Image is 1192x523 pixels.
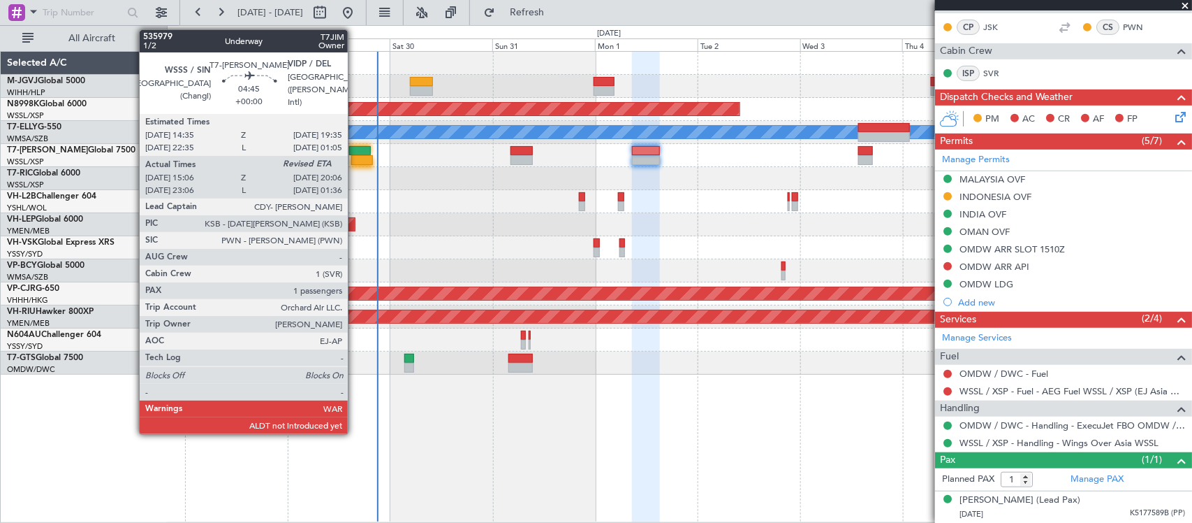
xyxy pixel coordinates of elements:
a: OMDW / DWC - Fuel [959,368,1048,380]
span: T7-[PERSON_NAME] [7,146,88,155]
a: YSSY/SYD [7,249,43,259]
span: VH-L2B [7,192,36,201]
button: Refresh [477,1,561,24]
a: WMSA/SZB [7,134,48,144]
div: Tue 2 [698,38,800,51]
div: Sun 31 [492,38,595,51]
a: VHHH/HKG [7,295,48,306]
div: [PERSON_NAME] (Lead Pax) [959,494,1080,508]
div: CS [1096,20,1119,35]
div: MALAYSIA OVF [959,173,1025,185]
div: OMDW ARR SLOT 1510Z [959,243,1065,255]
div: [DATE] [170,28,193,40]
div: Fri 29 [288,38,390,51]
span: N604AU [7,331,41,339]
div: [DATE] [597,28,621,40]
a: PWN [1123,21,1154,34]
a: OMDW/DWC [7,364,55,375]
span: N8998K [7,100,39,108]
span: VH-LEP [7,215,36,224]
a: WSSL / XSP - Fuel - AEG Fuel WSSL / XSP (EJ Asia Only) [959,385,1185,397]
a: T7-RICGlobal 6000 [7,169,80,178]
span: VP-CJR [7,285,36,293]
div: OMDW LDG [959,278,1013,290]
div: Wed 3 [800,38,903,51]
div: Thu 28 [185,38,288,51]
span: Services [940,312,976,328]
input: Trip Number [43,2,123,23]
a: Manage Permits [942,153,1010,167]
a: OMDW / DWC - Handling - ExecuJet FBO OMDW / DWC [959,420,1185,431]
div: Planned Maint [GEOGRAPHIC_DATA] (Seletar) [86,99,250,120]
span: VH-VSK [7,238,38,247]
span: PM [985,113,999,127]
span: T7-RIC [7,169,33,178]
span: AC [1022,113,1035,127]
div: OMAN OVF [959,226,1010,238]
span: T7-GTS [7,354,36,362]
a: WSSL / XSP - Handling - Wings Over Asia WSSL [959,437,1158,449]
span: M-JGVJ [7,77,38,85]
a: SVR [983,67,1015,80]
span: [DATE] [959,509,983,520]
a: YMEN/MEB [7,226,50,236]
a: Manage PAX [1070,473,1124,487]
span: All Aircraft [36,34,147,43]
div: Thu 4 [902,38,1005,51]
a: WSSL/XSP [7,110,44,121]
a: VH-RIUHawker 800XP [7,308,94,316]
span: (5/7) [1142,134,1162,148]
span: VH-RIU [7,308,36,316]
a: WSSL/XSP [7,180,44,190]
div: Add new [958,296,1185,308]
a: WIHH/HLP [7,87,45,98]
span: Cabin Crew [940,43,992,59]
a: VP-CJRG-650 [7,285,59,293]
div: INDIA OVF [959,208,1006,220]
a: VP-BCYGlobal 5000 [7,261,84,270]
div: OMDW ARR API [959,261,1029,273]
span: Handling [940,401,980,417]
a: T7-[PERSON_NAME]Global 7500 [7,146,135,155]
a: YMEN/MEB [7,318,50,329]
div: CP [957,20,980,35]
a: N604AUChallenger 604 [7,331,101,339]
div: Mon 1 [595,38,698,51]
a: WSSL/XSP [7,157,44,167]
a: T7-GTSGlobal 7500 [7,354,83,362]
span: [DATE] - [DATE] [237,6,303,19]
span: K5177589B (PP) [1130,508,1185,520]
a: VH-VSKGlobal Express XRS [7,238,115,247]
span: Pax [940,452,955,468]
div: INDONESIA OVF [959,191,1031,203]
div: ISP [957,66,980,81]
span: Refresh [498,8,557,17]
span: Permits [940,134,973,150]
a: YSHL/WOL [7,203,47,213]
a: Manage Services [942,331,1012,345]
a: T7-ELLYG-550 [7,123,61,131]
span: Fuel [940,349,959,365]
a: WMSA/SZB [7,272,48,282]
span: FP [1127,113,1138,127]
a: VH-L2BChallenger 604 [7,192,96,201]
span: CR [1058,113,1070,127]
span: (2/4) [1142,311,1162,326]
div: Planned Maint [GEOGRAPHIC_DATA] ([GEOGRAPHIC_DATA]) [272,191,492,212]
a: M-JGVJGlobal 5000 [7,77,85,85]
span: Dispatch Checks and Weather [940,89,1073,106]
span: VP-BCY [7,261,37,270]
button: All Aircraft [15,27,152,50]
label: Planned PAX [942,473,994,487]
span: AF [1093,113,1104,127]
div: Sat 30 [390,38,492,51]
a: JSK [983,21,1015,34]
span: T7-ELLY [7,123,38,131]
a: YSSY/SYD [7,341,43,352]
span: (1/1) [1142,452,1162,467]
a: VH-LEPGlobal 6000 [7,215,83,224]
a: N8998KGlobal 6000 [7,100,87,108]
